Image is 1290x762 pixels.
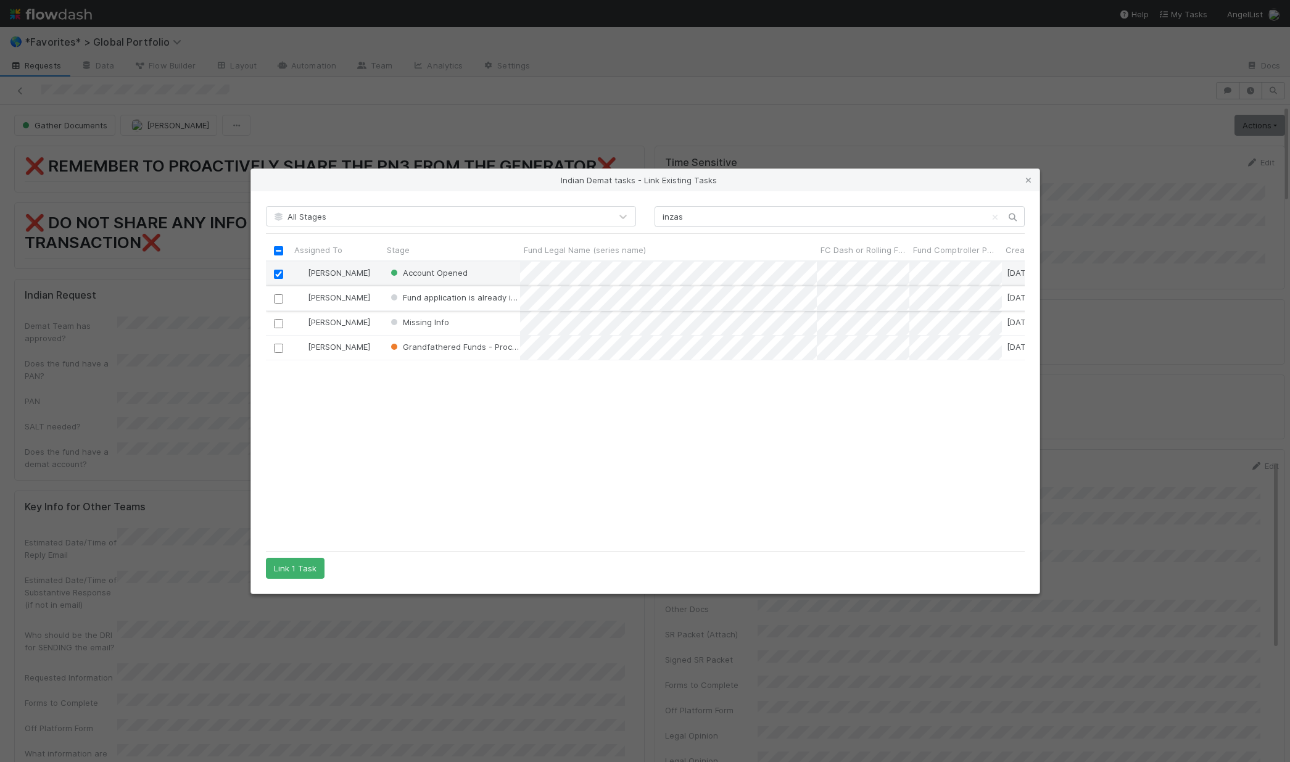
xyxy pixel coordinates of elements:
img: avatar_cea4b3df-83b6-44b5-8b06-f9455c333edc.png [296,317,306,327]
div: [PERSON_NAME] [296,291,370,304]
span: Fund application is already in progress on another task OR Duplicate [388,292,669,302]
img: avatar_5bf5c33b-3139-4939-a495-cbf9fc6ebf7e.png [296,342,306,352]
span: Grandfathered Funds - Process for Fund Expenses [388,342,600,352]
div: [PERSON_NAME] [296,267,370,279]
span: FC Dash or Rolling Fund Page url [821,244,906,256]
div: [DATE] 1:19:30 PM [1007,316,1075,328]
span: All Stages [273,212,326,222]
span: Fund Legal Name (series name) [524,244,646,256]
button: Clear search [989,207,1001,227]
input: Toggle Row Selected [273,269,283,278]
div: [DATE] 2:55:33 AM [1007,291,1078,304]
input: Toggle Row Selected [273,294,283,303]
span: Created On [1006,244,1051,256]
span: Stage [387,244,410,256]
div: Grandfathered Funds - Process for Fund Expenses [388,341,520,353]
span: Missing Info [388,317,449,327]
button: Link 1 Task [266,558,325,579]
input: Toggle Row Selected [273,318,283,328]
input: Toggle All Rows Selected [274,246,283,255]
span: [PERSON_NAME] [308,317,370,327]
input: Search [655,206,1025,227]
div: [PERSON_NAME] [296,341,370,353]
div: Account Opened [388,267,468,279]
div: Missing Info [388,316,449,328]
div: [DATE] 2:55:33 AM [1007,267,1078,279]
div: Fund application is already in progress on another task OR Duplicate [388,291,520,304]
div: [DATE] 3:01:19 PM [1007,341,1075,353]
img: avatar_cea4b3df-83b6-44b5-8b06-f9455c333edc.png [296,292,306,302]
img: avatar_cea4b3df-83b6-44b5-8b06-f9455c333edc.png [296,268,306,278]
div: Indian Demat tasks - Link Existing Tasks [251,169,1040,191]
span: [PERSON_NAME] [308,292,370,302]
div: [PERSON_NAME] [296,316,370,328]
span: Account Opened [388,268,468,278]
input: Toggle Row Selected [273,343,283,352]
span: [PERSON_NAME] [308,268,370,278]
span: Fund Comptroller Page [913,244,999,256]
span: [PERSON_NAME] [308,342,370,352]
span: Assigned To [294,244,342,256]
